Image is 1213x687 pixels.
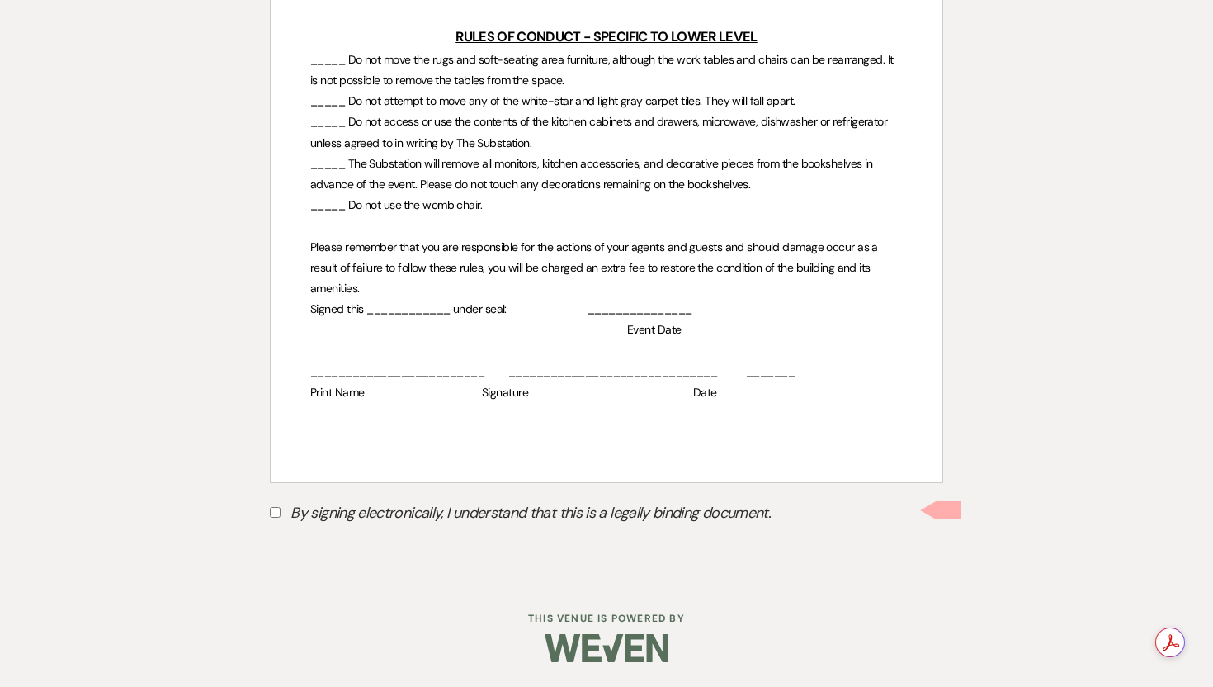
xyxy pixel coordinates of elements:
span: Event Date [627,322,681,337]
span: Signed this ____________ under seal: [310,301,507,316]
span: Date [693,385,717,400]
span: _______ [746,364,795,379]
img: Weven Logo [545,619,668,677]
span: _______________ [588,301,692,316]
input: By signing electronically, I understand that this is a legally binding document. [270,507,281,518]
label: By signing electronically, I understand that this is a legally binding document. [270,500,943,531]
span: _____ Do not attempt to move any of the white-star and light gray carpet tiles. They will fall ap... [310,93,795,108]
span: Print Name [310,385,364,400]
span: _____ Do not move the rugs and soft-seating area furniture, although the work tables and chairs c... [310,52,896,88]
span: Please remember that you are responsible for the actions of your agents and guests and should dam... [310,239,880,296]
span: Signature [482,385,528,400]
span: _________________________ [310,364,484,379]
span: _____ Do not access or use the contents of the kitchen cabinets and drawers, microwave, dishwashe... [310,114,890,149]
span: _____ Do not use the womb chair. [310,197,482,212]
u: RULES OF CONDUCT - SPECIFIC TO LOWER LEVEL [455,28,757,45]
span: ______________________________ [508,364,717,379]
span: _____ The Substation will remove all monitors, kitchen accessories, and decorative pieces from th... [310,156,876,192]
